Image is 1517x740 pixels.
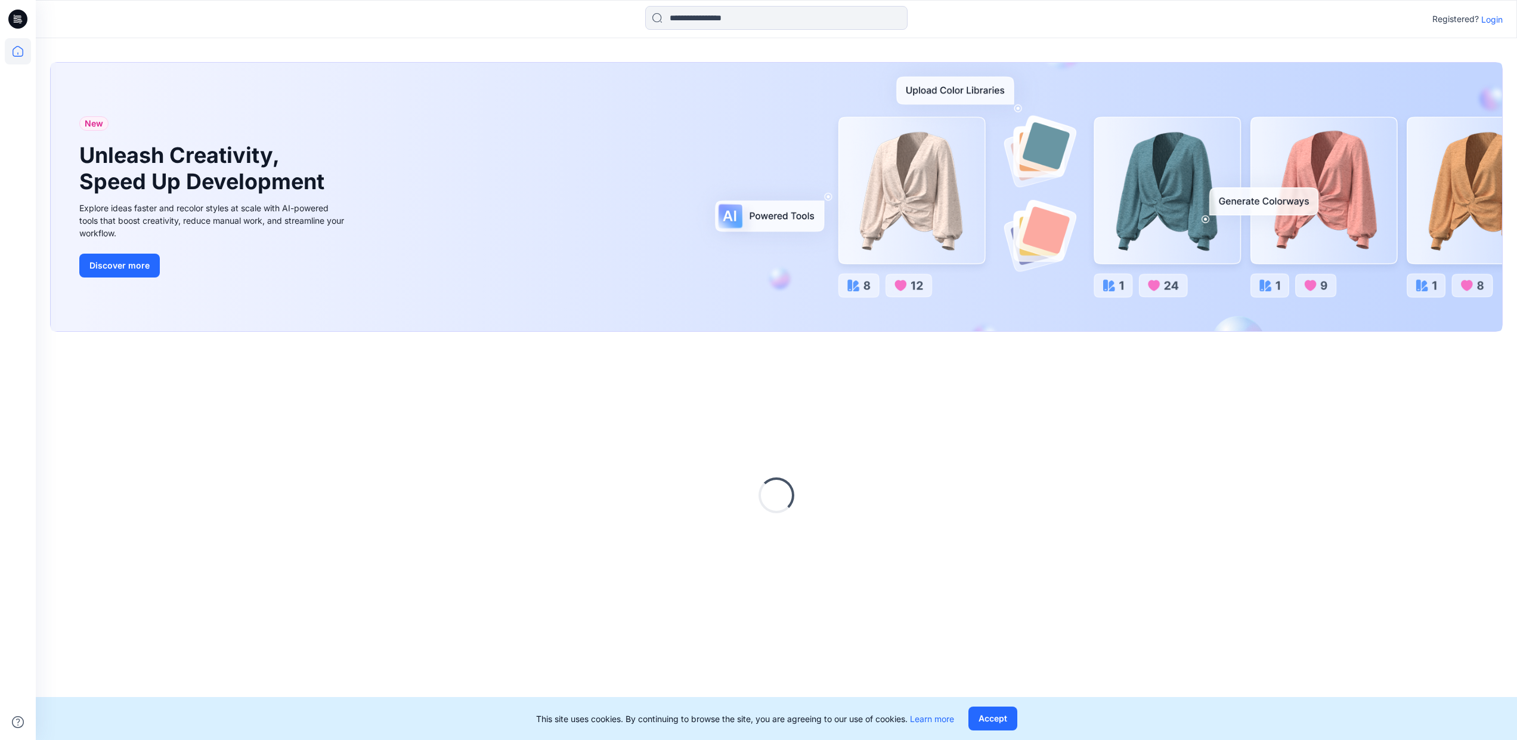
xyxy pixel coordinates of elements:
[79,254,160,277] button: Discover more
[910,714,954,724] a: Learn more
[1481,13,1503,26] p: Login
[79,254,348,277] a: Discover more
[1432,12,1479,26] p: Registered?
[968,707,1017,730] button: Accept
[85,116,103,131] span: New
[536,713,954,725] p: This site uses cookies. By continuing to browse the site, you are agreeing to our use of cookies.
[79,143,330,194] h1: Unleash Creativity, Speed Up Development
[79,202,348,239] div: Explore ideas faster and recolor styles at scale with AI-powered tools that boost creativity, red...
